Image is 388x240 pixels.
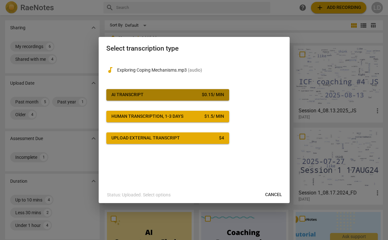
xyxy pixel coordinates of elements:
[106,89,229,101] button: AI Transcript$0.15/ min
[107,192,171,198] p: Status: Uploaded. Select options
[202,92,224,98] div: $ 0.15 / min
[111,113,183,120] div: Human transcription, 1-3 days
[106,66,114,74] span: audiotrack
[111,135,180,141] div: Upload external transcript
[188,67,202,73] span: ( audio )
[204,113,224,120] div: $ 1.5 / min
[260,189,287,201] button: Cancel
[111,92,144,98] div: AI Transcript
[219,135,224,141] div: $ 4
[106,132,229,144] button: Upload external transcript$4
[117,67,282,74] p: Exploring Coping Mechanisms.mp3(audio)
[265,192,282,198] span: Cancel
[106,111,229,122] button: Human transcription, 1-3 days$1.5/ min
[106,45,282,53] h2: Select transcription type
